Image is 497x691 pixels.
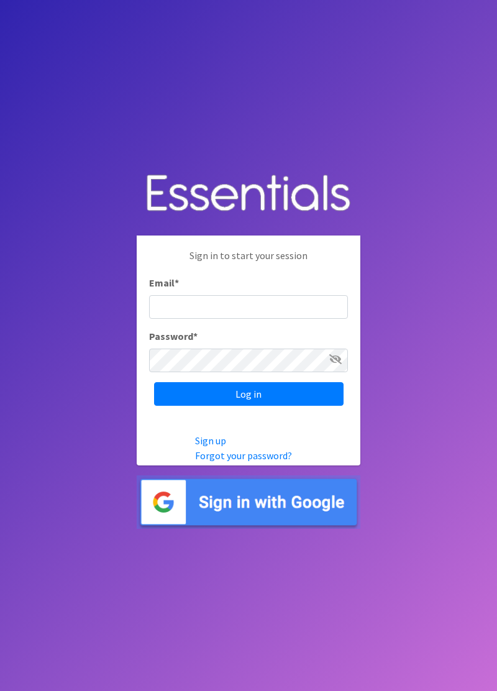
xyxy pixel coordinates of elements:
label: Email [149,275,179,290]
img: Sign in with Google [137,475,360,529]
p: Sign in to start your session [149,248,348,275]
label: Password [149,329,198,344]
abbr: required [193,330,198,342]
a: Sign up [195,434,226,447]
img: Human Essentials [137,162,360,226]
a: Forgot your password? [195,449,292,462]
abbr: required [175,277,179,289]
input: Log in [154,382,344,406]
